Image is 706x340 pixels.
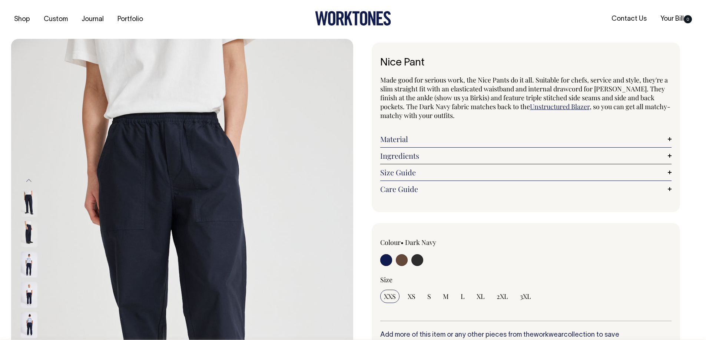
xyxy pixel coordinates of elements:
[427,292,431,301] span: S
[684,15,692,23] span: 0
[384,292,396,301] span: XXS
[404,290,419,303] input: XS
[41,13,71,26] a: Custom
[380,151,672,160] a: Ingredients
[401,238,404,247] span: •
[380,168,672,177] a: Size Guide
[21,282,37,308] img: dark-navy
[405,238,436,247] label: Dark Navy
[79,13,107,26] a: Journal
[609,13,650,25] a: Contact Us
[530,102,590,111] a: Unstructured Blazer
[408,292,415,301] span: XS
[493,290,512,303] input: 2XL
[516,290,535,303] input: 3XL
[23,172,34,189] button: Previous
[657,13,695,25] a: Your Bill0
[380,75,668,111] span: Made good for serious work, the Nice Pants do it all. Suitable for chefs, service and style, they...
[439,290,453,303] input: M
[380,290,400,303] input: XXS
[380,238,497,247] div: Colour
[380,57,672,69] h1: Nice Pant
[457,290,468,303] input: L
[380,102,670,120] span: , so you can get all matchy-matchy with your outfits.
[380,331,672,339] h6: Add more of this item or any other pieces from the collection to save
[424,290,435,303] input: S
[21,312,37,338] img: dark-navy
[115,13,146,26] a: Portfolio
[443,292,449,301] span: M
[11,13,33,26] a: Shop
[380,135,672,144] a: Material
[473,290,488,303] input: XL
[461,292,465,301] span: L
[497,292,508,301] span: 2XL
[21,221,37,247] img: dark-navy
[534,332,564,338] a: workwear
[380,275,672,284] div: Size
[520,292,531,301] span: 3XL
[477,292,485,301] span: XL
[21,252,37,277] img: dark-navy
[21,191,37,217] img: dark-navy
[380,185,672,193] a: Care Guide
